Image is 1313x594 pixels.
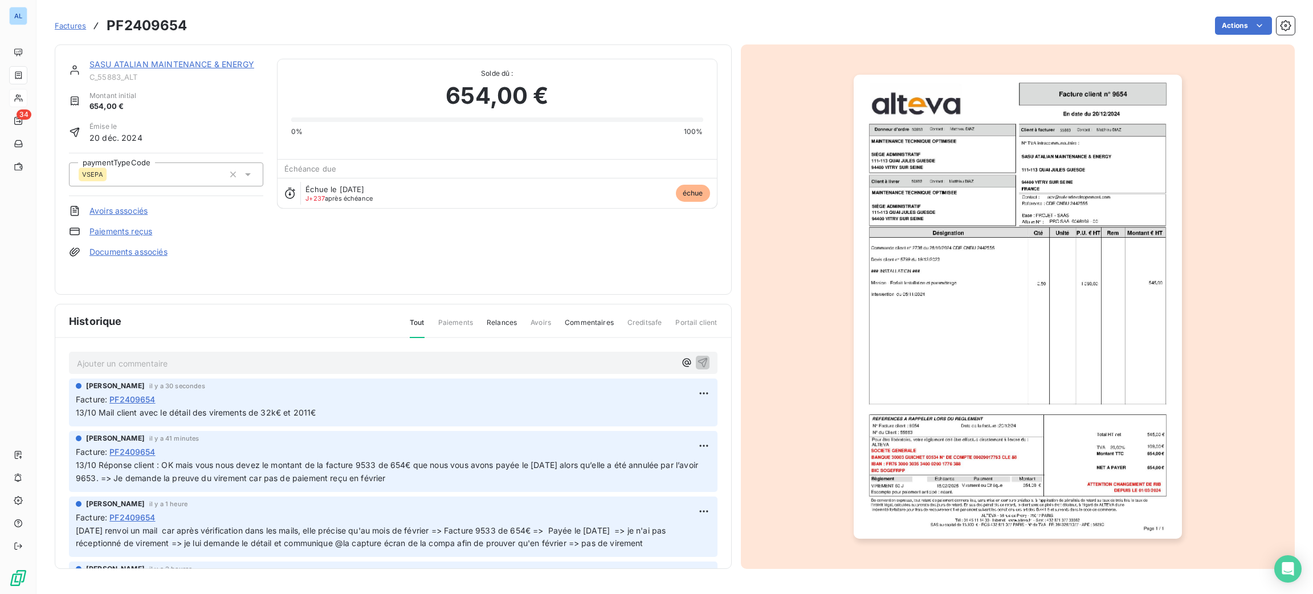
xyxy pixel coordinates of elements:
a: Documents associés [89,246,168,258]
a: Paiements reçus [89,226,152,237]
a: Avoirs associés [89,205,148,217]
span: [PERSON_NAME] [86,381,145,391]
span: Échue le [DATE] [305,185,364,194]
span: 0% [291,127,303,137]
span: PF2409654 [109,393,155,405]
span: [PERSON_NAME] [86,499,145,509]
h3: PF2409654 [107,15,187,36]
a: SASU ATALIAN MAINTENANCE & ENERGY [89,59,254,69]
span: après échéance [305,195,373,202]
div: AL [9,7,27,25]
span: PF2409654 [109,446,155,458]
span: Émise le [89,121,142,132]
span: [PERSON_NAME] [86,433,145,444]
span: 13/10 Mail client avec le détail des virements de 32k€ et 2011€ [76,408,316,417]
span: Relances [487,318,517,337]
span: il y a 2 heures [149,565,192,572]
span: 100% [684,127,703,137]
span: Historique [69,314,122,329]
span: Portail client [675,318,717,337]
span: Avoirs [531,318,551,337]
span: Solde dû : [291,68,703,79]
span: Montant initial [89,91,136,101]
span: il y a 1 heure [149,501,187,507]
span: C_55883_ALT [89,72,263,82]
span: [DATE] renvoi un mail car après vérification dans les mails, elle précise qu'au mois de février =... [76,526,668,548]
span: PF2409654 [109,511,155,523]
span: J+237 [305,194,325,202]
span: 13/10 Réponse client : OK mais vous nous devez le montant de la facture 9533 de 654€ que nous vou... [76,460,700,483]
button: Actions [1215,17,1272,35]
img: invoice_thumbnail [854,75,1182,539]
span: VSEPA [82,171,103,178]
span: 34 [17,109,31,120]
span: Facture : [76,393,107,405]
span: Facture : [76,511,107,523]
div: Open Intercom Messenger [1274,555,1302,583]
span: Paiements [438,318,473,337]
span: 654,00 € [89,101,136,112]
span: [PERSON_NAME] [86,564,145,574]
span: 654,00 € [446,79,548,113]
img: Logo LeanPay [9,569,27,587]
span: échue [676,185,710,202]
span: il y a 30 secondes [149,383,205,389]
span: il y a 41 minutes [149,435,199,442]
span: Factures [55,21,86,30]
span: 20 déc. 2024 [89,132,142,144]
span: Échéance due [284,164,336,173]
a: Factures [55,20,86,31]
span: Commentaires [565,318,614,337]
span: Tout [410,318,425,338]
span: Facture : [76,446,107,458]
span: Creditsafe [627,318,662,337]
